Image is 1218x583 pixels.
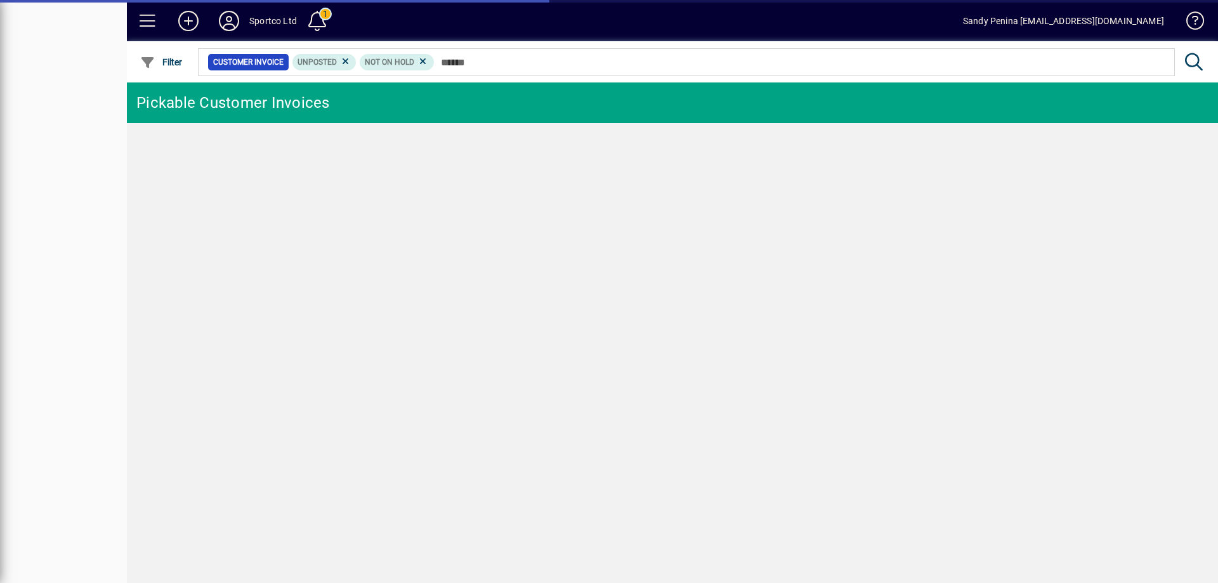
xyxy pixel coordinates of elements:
div: Pickable Customer Invoices [136,93,330,113]
span: Customer Invoice [213,56,284,69]
a: Knowledge Base [1177,3,1202,44]
div: Sportco Ltd [249,11,297,31]
div: Sandy Penina [EMAIL_ADDRESS][DOMAIN_NAME] [963,11,1164,31]
mat-chip: Hold Status: Not On Hold [360,54,434,70]
button: Add [168,10,209,32]
span: Filter [140,57,183,67]
mat-chip: Customer Invoice Status: Unposted [292,54,357,70]
span: Not On Hold [365,58,414,67]
span: Unposted [298,58,337,67]
button: Filter [137,51,186,74]
button: Profile [209,10,249,32]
